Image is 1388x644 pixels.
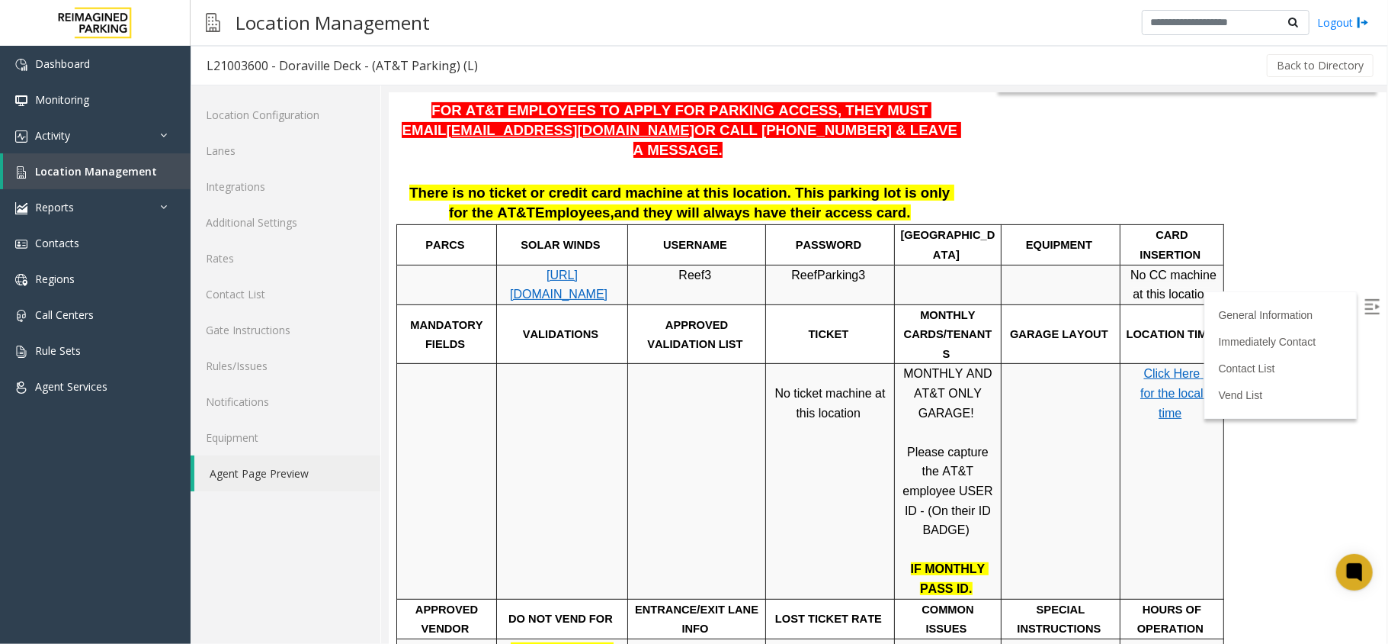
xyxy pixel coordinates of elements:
[1267,54,1374,77] button: Back to Directory
[191,384,380,420] a: Notifications
[21,92,565,127] span: There is no ticket or credit card machine at this location. This parking lot is only for the AT&T
[132,146,211,158] span: SOLAR WINDS
[629,510,713,543] span: SPECIAL INSTRUCTIONS
[194,456,380,491] a: Agent Page Preview
[15,274,27,286] img: 'icon'
[35,343,81,358] span: Rule Sets
[512,136,607,168] span: [GEOGRAPHIC_DATA]
[621,235,720,247] span: GARAGE LAYOUT
[191,204,380,240] a: Additional Settings
[752,136,813,168] span: CARD INSERTION
[35,272,75,286] span: Regions
[35,236,79,250] span: Contacts
[514,353,607,443] span: Please capture the AT&T employee USER ID - (On their ID BADGE)
[15,238,27,250] img: 'icon'
[21,226,97,258] span: MANDATORY FIELDS
[35,308,94,322] span: Call Centers
[515,216,604,267] span: MONTHLY CARDS/TENANTS
[27,510,92,543] span: APPROVED VENDOR
[191,420,380,456] a: Equipment
[121,175,219,208] a: [URL][DOMAIN_NAME]
[533,510,588,543] span: COMMON ISSUES
[830,269,886,282] a: Contact List
[1357,14,1369,31] img: logout
[13,9,543,45] span: FOR AT&T EMPLOYEES TO APPLY FOR PARKING ACCESS, THEY MUST EMAIL
[207,56,478,76] div: L21003600 - Doraville Deck - (AT&T Parking) (L)
[15,130,27,143] img: 'icon'
[191,169,380,204] a: Integrations
[246,510,373,543] span: ENTRANCE/EXIT LANE INFO
[35,164,157,179] span: Location Management
[258,226,354,258] span: APPROVED VALIDATION LIST
[15,202,27,214] img: 'icon'
[1317,14,1369,31] a: Logout
[191,276,380,312] a: Contact List
[830,296,874,308] a: Vend List
[191,133,380,169] a: Lanes
[58,31,306,44] a: [EMAIL_ADDRESS][DOMAIN_NAME]
[386,294,500,327] span: No ticket machine at this location
[191,97,380,133] a: Location Configuration
[37,146,75,158] span: PARCS
[976,206,991,221] img: Open/Close Sidebar Menu
[402,175,476,188] span: ReefParking3
[830,216,925,228] a: General Information
[407,146,473,158] span: PASSWORD
[15,346,27,358] img: 'icon'
[15,310,27,322] img: 'icon'
[3,153,191,189] a: Location Management
[771,549,795,562] span: 24/7
[134,235,210,247] span: VALIDATIONS
[15,95,27,107] img: 'icon'
[738,235,826,247] span: LOCATION TIME
[522,469,600,502] span: IF MONTHLY PASS ID.
[35,128,70,143] span: Activity
[15,59,27,71] img: 'icon'
[226,111,522,127] span: and they will always have their access card.
[752,274,818,326] a: Click Here for the local time
[290,175,322,188] span: Reef3
[191,312,380,348] a: Gate Instructions
[206,4,220,41] img: pageIcon
[15,166,27,179] img: 'icon'
[146,111,226,127] span: Employees,
[35,379,107,394] span: Agent Services
[514,274,607,326] span: MONTHLY AND AT&T ONLY GARAGE!
[830,243,928,255] a: Immediately Contact
[191,240,380,276] a: Rates
[35,56,90,71] span: Dashboard
[748,510,816,543] span: HOURS OF OPERATION
[420,235,460,247] span: TICKET
[35,92,89,107] span: Monitoring
[122,549,224,562] span: [PERSON_NAME]
[15,382,27,394] img: 'icon'
[58,29,306,45] span: [EMAIL_ADDRESS][DOMAIN_NAME]
[386,520,493,532] span: LOST TICKET RATE
[637,146,704,158] span: EQUIPMENT
[742,175,828,208] span: No CC machine at this location
[228,4,438,41] h3: Location Management
[245,29,573,65] span: OR CALL [PHONE_NUMBER] & LEAVE A MESSAGE.
[274,146,338,158] span: USERNAME
[120,520,224,532] span: DO NOT VEND FOR
[35,200,74,214] span: Reports
[191,348,380,384] a: Rules/Issues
